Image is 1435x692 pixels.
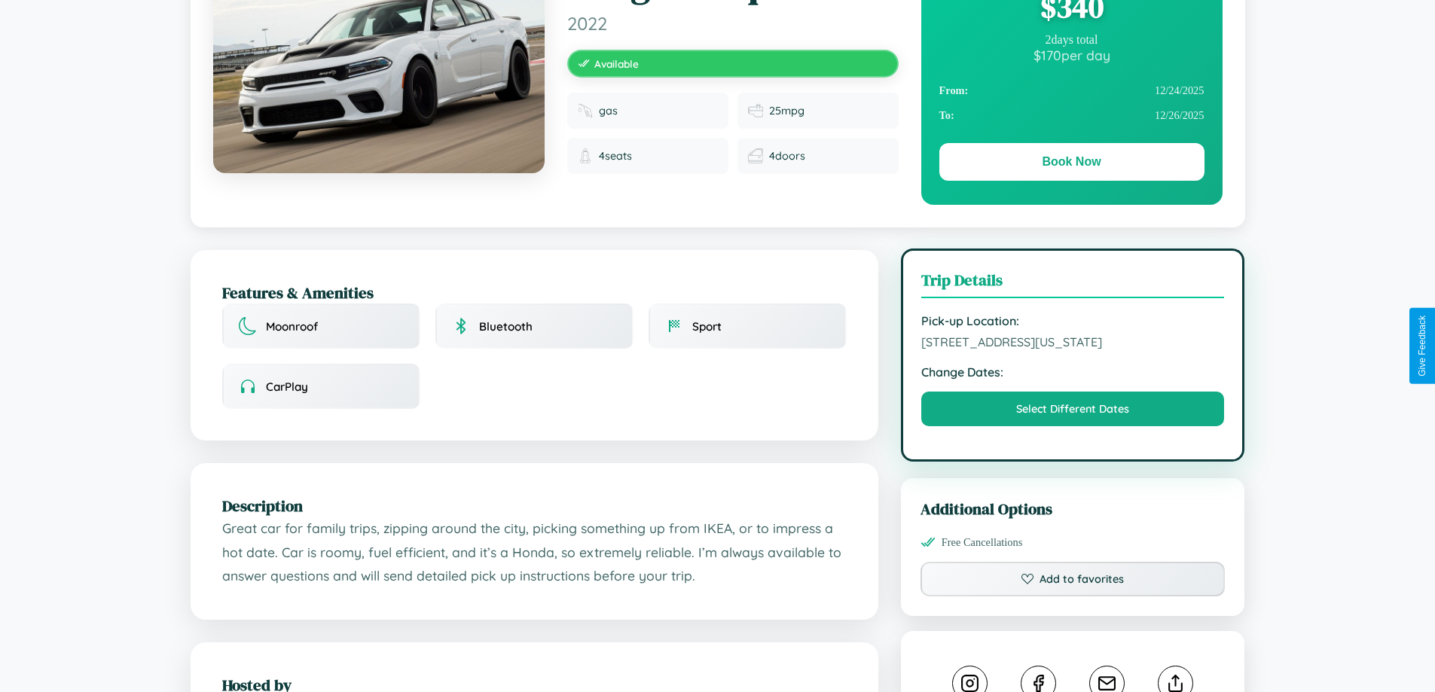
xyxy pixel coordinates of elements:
h3: Trip Details [921,269,1225,298]
h2: Description [222,495,847,517]
strong: Change Dates: [921,364,1225,380]
span: 4 seats [599,149,632,163]
h2: Features & Amenities [222,282,847,303]
div: 12 / 26 / 2025 [939,103,1204,128]
strong: From: [939,84,969,97]
strong: Pick-up Location: [921,313,1225,328]
div: 12 / 24 / 2025 [939,78,1204,103]
img: Doors [748,148,763,163]
img: Seats [578,148,593,163]
span: 4 doors [769,149,805,163]
span: Sport [692,319,722,334]
button: Add to favorites [921,562,1226,596]
span: 2022 [567,12,899,35]
div: Give Feedback [1417,316,1427,376]
div: 2 days total [939,33,1204,47]
span: Moonroof [266,319,318,334]
div: $ 170 per day [939,47,1204,63]
span: CarPlay [266,380,308,394]
p: Great car for family trips, zipping around the city, picking something up from IKEA, or to impres... [222,517,847,588]
h3: Additional Options [921,498,1226,520]
strong: To: [939,109,954,122]
span: Available [594,57,639,70]
span: Free Cancellations [942,536,1023,549]
button: Book Now [939,143,1204,181]
span: Bluetooth [479,319,533,334]
span: [STREET_ADDRESS][US_STATE] [921,334,1225,349]
button: Select Different Dates [921,392,1225,426]
span: gas [599,104,618,117]
img: Fuel efficiency [748,103,763,118]
img: Fuel type [578,103,593,118]
span: 25 mpg [769,104,805,117]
